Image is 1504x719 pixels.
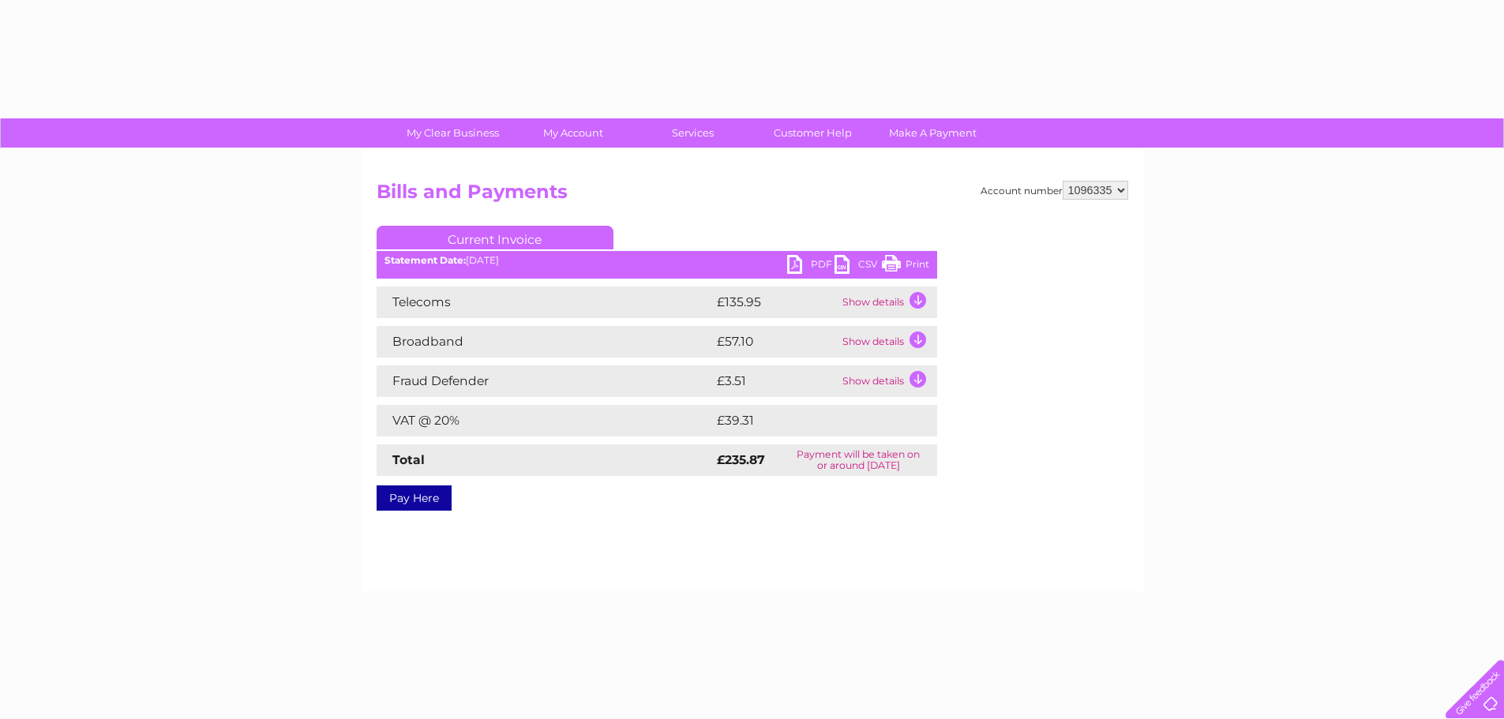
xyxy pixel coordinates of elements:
td: Show details [838,326,937,358]
td: £3.51 [713,365,838,397]
td: Fraud Defender [377,365,713,397]
strong: £235.87 [717,452,765,467]
td: £39.31 [713,405,904,436]
td: Broadband [377,326,713,358]
td: £135.95 [713,286,838,318]
div: [DATE] [377,255,937,266]
td: VAT @ 20% [377,405,713,436]
div: Account number [981,181,1128,200]
td: Payment will be taken on or around [DATE] [780,444,937,476]
a: Print [882,255,929,278]
a: Current Invoice [377,226,613,249]
h2: Bills and Payments [377,181,1128,211]
a: My Clear Business [388,118,518,148]
a: My Account [508,118,638,148]
td: £57.10 [713,326,838,358]
b: Statement Date: [384,254,466,266]
a: Pay Here [377,485,452,511]
a: CSV [835,255,882,278]
td: Show details [838,286,937,318]
strong: Total [392,452,425,467]
a: Services [628,118,758,148]
a: Customer Help [748,118,878,148]
td: Show details [838,365,937,397]
a: Make A Payment [868,118,998,148]
a: PDF [787,255,835,278]
td: Telecoms [377,286,713,318]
